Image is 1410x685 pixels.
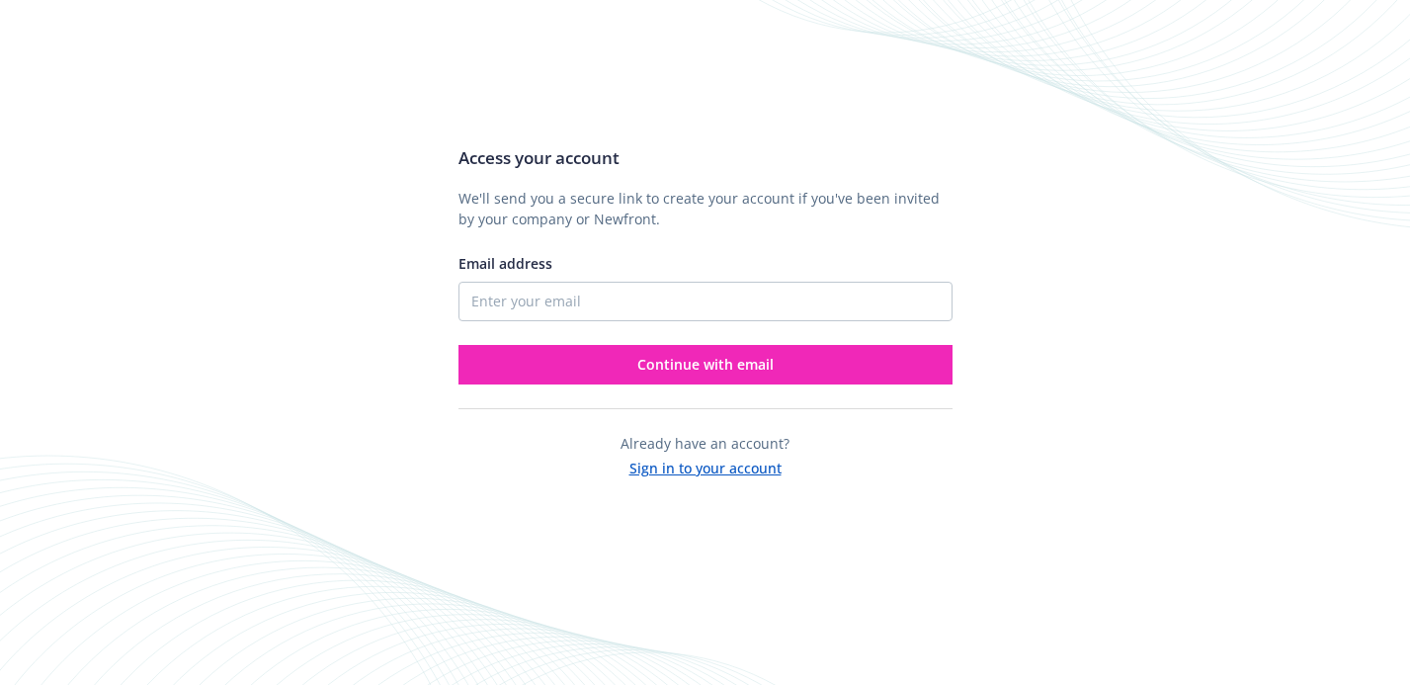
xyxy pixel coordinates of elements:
[458,345,953,385] button: Continue with email
[458,145,953,171] h3: Access your account
[629,454,782,478] button: Sign in to your account
[458,58,645,93] img: Newfront logo
[458,282,953,321] input: Enter your email
[458,254,552,273] span: Email address
[458,188,953,229] p: We'll send you a secure link to create your account if you've been invited by your company or New...
[621,434,789,453] span: Already have an account?
[637,355,774,374] span: Continue with email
